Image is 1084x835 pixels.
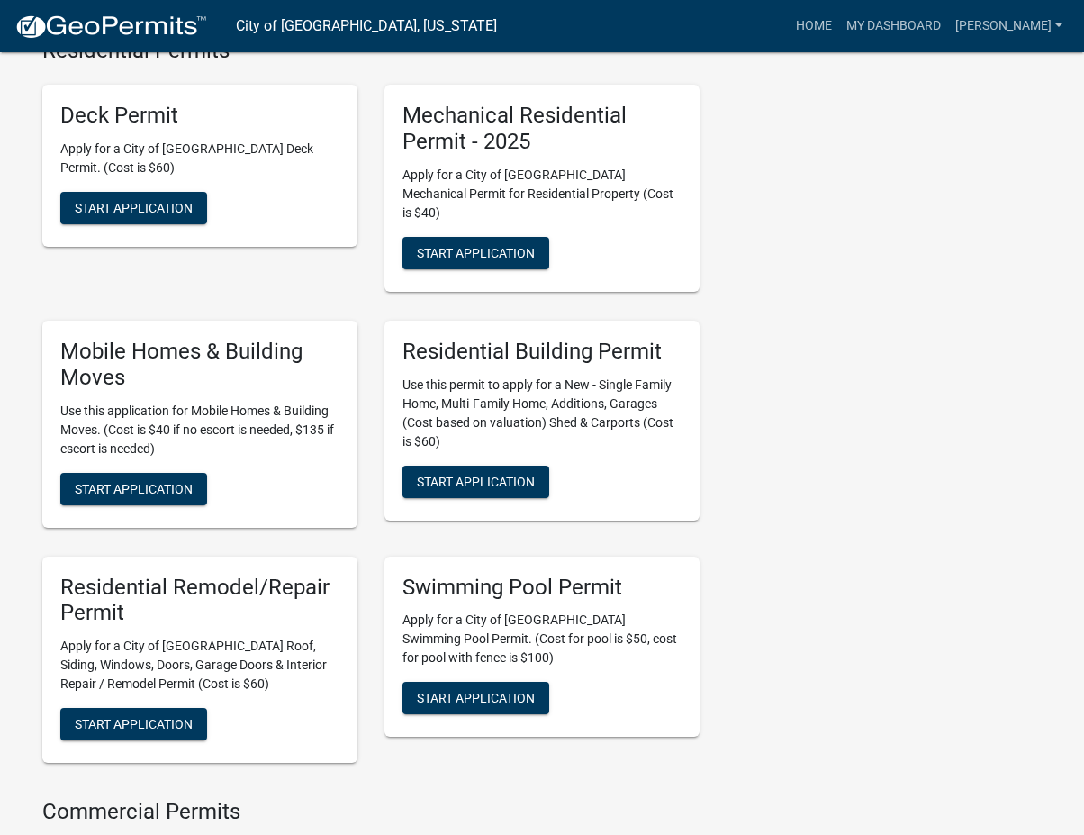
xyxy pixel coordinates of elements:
a: [PERSON_NAME] [948,9,1070,43]
span: Start Application [75,717,193,731]
h5: Mechanical Residential Permit - 2025 [402,103,682,155]
p: Apply for a City of [GEOGRAPHIC_DATA] Swimming Pool Permit. (Cost for pool is $50, cost for pool ... [402,611,682,667]
button: Start Application [60,192,207,224]
p: Use this permit to apply for a New - Single Family Home, Multi-Family Home, Additions, Garages (C... [402,376,682,451]
button: Start Application [402,237,549,269]
button: Start Application [402,466,549,498]
button: Start Application [60,473,207,505]
p: Apply for a City of [GEOGRAPHIC_DATA] Deck Permit. (Cost is $60) [60,140,339,177]
p: Use this application for Mobile Homes & Building Moves. (Cost is $40 if no escort is needed, $135... [60,402,339,458]
a: Home [789,9,839,43]
span: Start Application [417,246,535,260]
span: Start Application [417,474,535,488]
span: Start Application [75,481,193,495]
h5: Residential Building Permit [402,339,682,365]
span: Start Application [417,691,535,705]
button: Start Application [60,708,207,740]
p: Apply for a City of [GEOGRAPHIC_DATA] Roof, Siding, Windows, Doors, Garage Doors & Interior Repai... [60,637,339,694]
h5: Swimming Pool Permit [402,575,682,601]
h4: Commercial Permits [42,799,700,825]
h5: Mobile Homes & Building Moves [60,339,339,391]
span: Start Application [75,201,193,215]
a: City of [GEOGRAPHIC_DATA], [US_STATE] [236,11,497,41]
p: Apply for a City of [GEOGRAPHIC_DATA] Mechanical Permit for Residential Property (Cost is $40) [402,166,682,222]
h5: Deck Permit [60,103,339,129]
a: My Dashboard [839,9,948,43]
h5: Residential Remodel/Repair Permit [60,575,339,627]
button: Start Application [402,682,549,714]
